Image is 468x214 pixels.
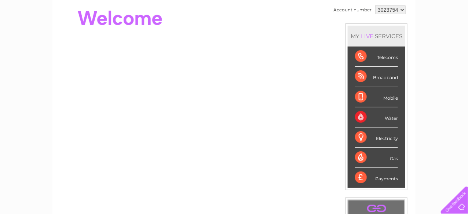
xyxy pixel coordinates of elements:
[378,31,400,37] a: Telecoms
[339,31,353,37] a: Water
[355,107,398,128] div: Water
[355,148,398,168] div: Gas
[61,4,408,36] div: Clear Business is a trading name of Verastar Limited (registered in [GEOGRAPHIC_DATA] No. 3667643...
[355,67,398,87] div: Broadband
[330,4,380,13] a: 0333 014 3131
[332,4,373,16] td: Account number
[419,31,437,37] a: Contact
[355,47,398,67] div: Telecoms
[355,168,398,188] div: Payments
[444,31,461,37] a: Log out
[355,128,398,148] div: Electricity
[348,26,405,47] div: MY SERVICES
[359,33,375,40] div: LIVE
[404,31,415,37] a: Blog
[357,31,373,37] a: Energy
[355,87,398,107] div: Mobile
[17,19,54,41] img: logo.png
